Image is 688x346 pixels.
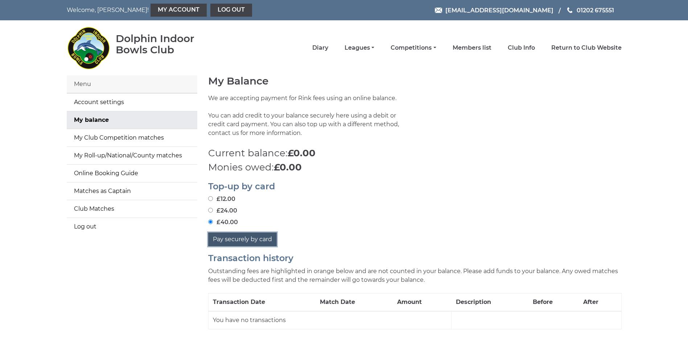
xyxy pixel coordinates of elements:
strong: £0.00 [288,147,316,159]
input: £40.00 [208,219,213,224]
label: £12.00 [208,195,235,203]
a: My balance [67,111,197,129]
a: My Roll-up/National/County matches [67,147,197,164]
label: £40.00 [208,218,238,227]
strong: £0.00 [274,161,302,173]
h1: My Balance [208,75,622,87]
a: Matches as Captain [67,182,197,200]
input: £12.00 [208,196,213,201]
a: Return to Club Website [551,44,622,52]
a: Club Matches [67,200,197,218]
a: Email [EMAIL_ADDRESS][DOMAIN_NAME] [435,6,553,15]
a: Log out [210,4,252,17]
th: Amount [393,293,452,311]
h2: Transaction history [208,254,622,263]
span: 01202 675551 [577,7,614,13]
img: Dolphin Indoor Bowls Club [67,22,110,73]
th: Before [528,293,579,311]
a: Club Info [508,44,535,52]
th: Match Date [316,293,393,311]
a: My Account [151,4,207,17]
span: [EMAIL_ADDRESS][DOMAIN_NAME] [445,7,553,13]
td: You have no transactions [208,311,452,329]
img: Phone us [567,7,572,13]
th: Transaction Date [208,293,316,311]
div: Dolphin Indoor Bowls Club [116,33,218,55]
a: Competitions [391,44,436,52]
img: Email [435,8,442,13]
div: Menu [67,75,197,93]
nav: Welcome, [PERSON_NAME]! [67,4,292,17]
a: Phone us 01202 675551 [566,6,614,15]
a: Online Booking Guide [67,165,197,182]
p: Current balance: [208,146,622,160]
p: Monies owed: [208,160,622,174]
th: After [579,293,621,311]
button: Pay securely by card [208,232,277,246]
a: Members list [453,44,491,52]
h2: Top-up by card [208,182,622,191]
p: We are accepting payment for Rink fees using an online balance. You can add credit to your balanc... [208,94,409,146]
a: Leagues [345,44,374,52]
p: Outstanding fees are highlighted in orange below and are not counted in your balance. Please add ... [208,267,622,284]
input: £24.00 [208,208,213,213]
a: Log out [67,218,197,235]
a: My Club Competition matches [67,129,197,147]
a: Account settings [67,94,197,111]
a: Diary [312,44,328,52]
label: £24.00 [208,206,237,215]
th: Description [452,293,529,311]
